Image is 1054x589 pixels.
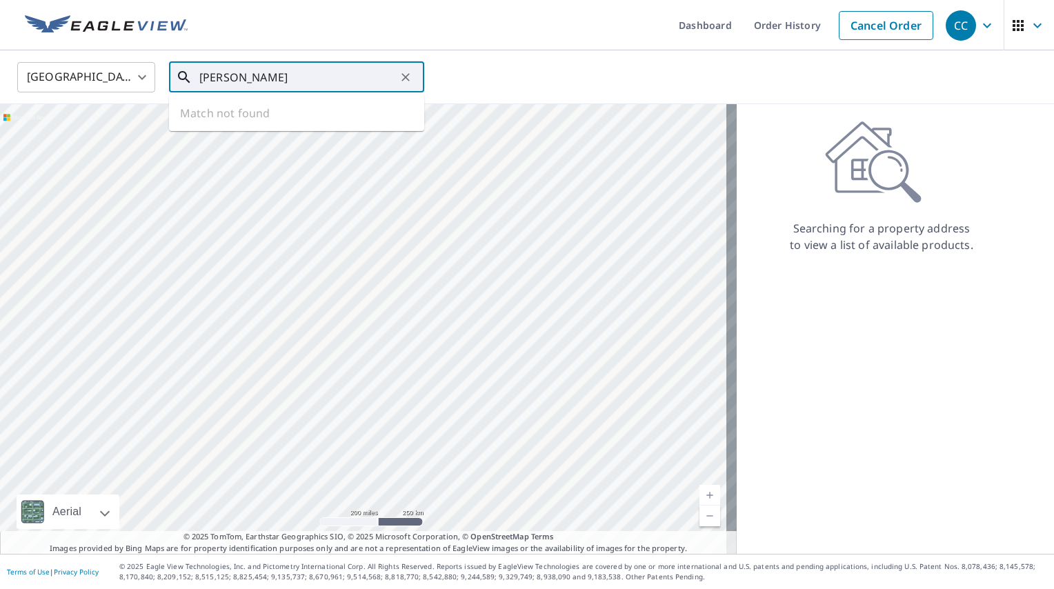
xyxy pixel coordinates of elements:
a: Terms of Use [7,567,50,577]
a: Current Level 5, Zoom In [699,485,720,506]
span: © 2025 TomTom, Earthstar Geographics SIO, © 2025 Microsoft Corporation, © [183,531,554,543]
div: Aerial [48,495,86,529]
a: Cancel Order [839,11,933,40]
div: [GEOGRAPHIC_DATA] [17,58,155,97]
a: Current Level 5, Zoom Out [699,506,720,526]
p: Searching for a property address to view a list of available products. [789,220,974,253]
div: Aerial [17,495,119,529]
input: Search by address or latitude-longitude [199,58,396,97]
div: CC [946,10,976,41]
a: OpenStreetMap [470,531,528,541]
button: Clear [396,68,415,87]
a: Privacy Policy [54,567,99,577]
p: © 2025 Eagle View Technologies, Inc. and Pictometry International Corp. All Rights Reserved. Repo... [119,561,1047,582]
p: | [7,568,99,576]
img: EV Logo [25,15,188,36]
a: Terms [531,531,554,541]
